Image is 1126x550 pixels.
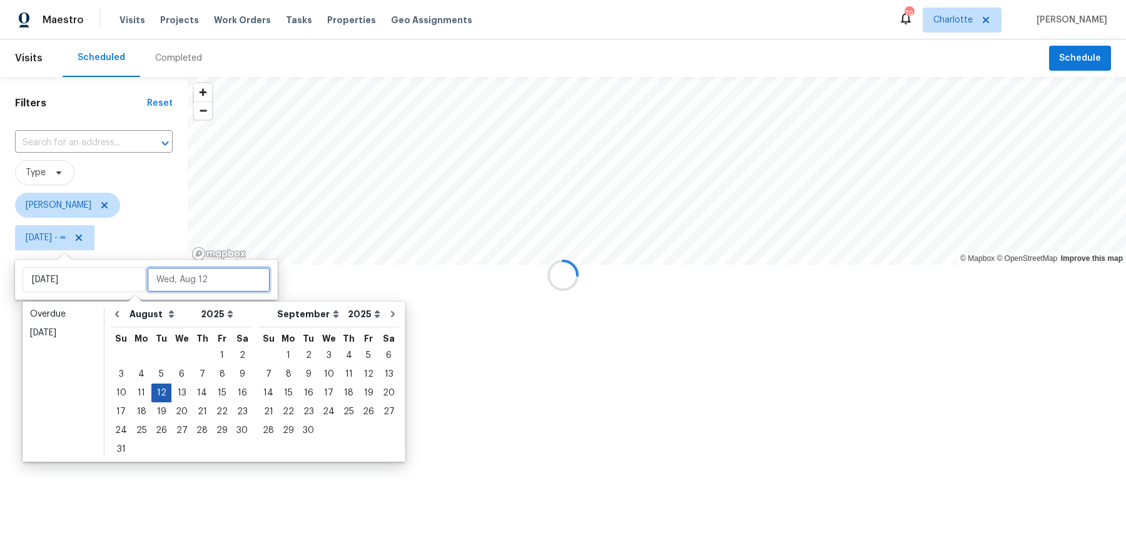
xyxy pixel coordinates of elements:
div: Mon Aug 25 2025 [131,421,151,440]
input: Wed, Aug 12 [147,267,270,292]
button: Go to previous month [108,302,126,327]
ul: Date picker shortcuts [26,305,101,455]
div: 5 [358,347,378,364]
div: Sat Aug 02 2025 [232,346,252,365]
button: Zoom in [194,83,212,101]
div: 18 [339,384,358,402]
div: Tue Aug 19 2025 [151,402,171,421]
div: Mon Sep 08 2025 [278,365,298,384]
div: 3 [318,347,339,364]
div: Sat Sep 13 2025 [378,365,399,384]
div: 23 [298,403,318,420]
div: 19 [358,384,378,402]
div: 16 [232,384,252,402]
div: 12 [151,384,171,402]
div: Fri Aug 22 2025 [212,402,232,421]
abbr: Friday [218,334,226,343]
div: 7 [258,365,278,383]
div: 31 [111,441,131,458]
abbr: Wednesday [175,334,189,343]
div: 79 [905,8,913,20]
div: Fri Sep 12 2025 [358,365,378,384]
div: 28 [258,422,278,439]
div: 8 [212,365,232,383]
div: Tue Sep 09 2025 [298,365,318,384]
div: 26 [151,422,171,439]
a: Mapbox homepage [191,247,246,261]
select: Month [274,305,345,323]
div: Tue Aug 12 2025 [151,384,171,402]
div: 29 [212,422,232,439]
div: Wed Sep 03 2025 [318,346,339,365]
div: [DATE] [30,327,96,339]
div: Fri Aug 01 2025 [212,346,232,365]
select: Year [198,305,236,323]
div: 27 [378,403,399,420]
div: Wed Sep 24 2025 [318,402,339,421]
div: 17 [318,384,339,402]
div: Thu Aug 28 2025 [192,421,212,440]
div: Sat Aug 23 2025 [232,402,252,421]
div: 13 [171,384,192,402]
abbr: Tuesday [156,334,167,343]
div: 30 [298,422,318,439]
div: 30 [232,422,252,439]
div: 11 [339,365,358,383]
abbr: Thursday [196,334,208,343]
div: Mon Aug 11 2025 [131,384,151,402]
abbr: Saturday [383,334,395,343]
div: 16 [298,384,318,402]
div: 18 [131,403,151,420]
div: 20 [378,384,399,402]
div: Fri Sep 26 2025 [358,402,378,421]
div: Wed Sep 17 2025 [318,384,339,402]
div: 15 [212,384,232,402]
div: Sun Sep 28 2025 [258,421,278,440]
div: Wed Aug 06 2025 [171,365,192,384]
div: Sat Sep 06 2025 [378,346,399,365]
button: Go to next month [383,302,402,327]
div: Wed Aug 27 2025 [171,421,192,440]
div: 21 [258,403,278,420]
a: Improve this map [1061,254,1123,263]
div: Fri Sep 19 2025 [358,384,378,402]
abbr: Saturday [236,334,248,343]
div: 17 [111,403,131,420]
div: Sun Aug 24 2025 [111,421,131,440]
select: Month [126,305,198,323]
div: Fri Aug 08 2025 [212,365,232,384]
div: Mon Aug 04 2025 [131,365,151,384]
div: Sat Aug 16 2025 [232,384,252,402]
div: 19 [151,403,171,420]
abbr: Sunday [263,334,275,343]
div: 25 [131,422,151,439]
div: 14 [258,384,278,402]
a: Mapbox [960,254,995,263]
div: 22 [212,403,232,420]
div: Tue Sep 30 2025 [298,421,318,440]
div: 1 [212,347,232,364]
div: Fri Aug 15 2025 [212,384,232,402]
abbr: Tuesday [303,334,314,343]
abbr: Thursday [343,334,355,343]
div: Tue Sep 02 2025 [298,346,318,365]
div: Fri Aug 29 2025 [212,421,232,440]
div: 23 [232,403,252,420]
div: Mon Sep 15 2025 [278,384,298,402]
div: 14 [192,384,212,402]
div: Thu Aug 07 2025 [192,365,212,384]
div: Mon Sep 29 2025 [278,421,298,440]
div: 24 [111,422,131,439]
select: Year [345,305,383,323]
div: Sun Sep 07 2025 [258,365,278,384]
div: Tue Sep 16 2025 [298,384,318,402]
div: 24 [318,403,339,420]
div: 25 [339,403,358,420]
div: Sun Aug 17 2025 [111,402,131,421]
div: Sun Sep 14 2025 [258,384,278,402]
span: Zoom out [194,102,212,120]
div: 2 [232,347,252,364]
abbr: Wednesday [322,334,336,343]
div: 21 [192,403,212,420]
div: 29 [278,422,298,439]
